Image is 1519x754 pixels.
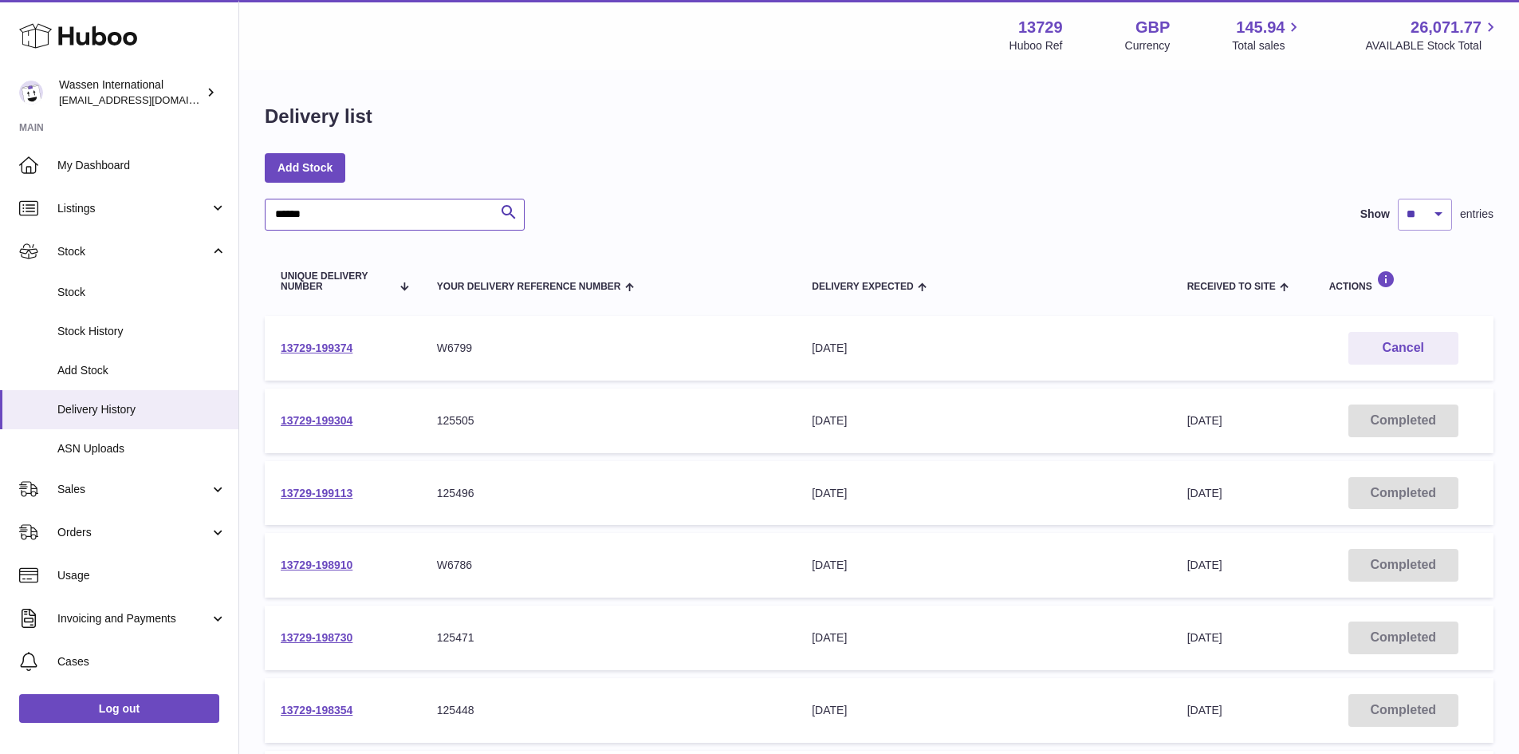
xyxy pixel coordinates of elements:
[437,630,780,645] div: 125471
[265,153,345,182] a: Add Stock
[437,282,621,292] span: Your Delivery Reference Number
[1187,559,1222,571] span: [DATE]
[1187,282,1276,292] span: Received to Site
[57,324,226,339] span: Stock History
[1232,38,1303,53] span: Total sales
[1187,487,1222,499] span: [DATE]
[57,441,226,456] span: ASN Uploads
[812,413,1155,428] div: [DATE]
[281,271,391,292] span: Unique Delivery Number
[19,81,43,105] img: internalAdmin-13729@internal.huboo.com
[59,77,203,108] div: Wassen International
[57,654,226,669] span: Cases
[437,413,780,428] div: 125505
[1348,332,1458,365] button: Cancel
[1018,17,1063,38] strong: 13729
[1187,631,1222,644] span: [DATE]
[281,487,352,499] a: 13729-199113
[281,559,352,571] a: 13729-198910
[57,402,226,417] span: Delivery History
[57,611,210,626] span: Invoicing and Payments
[1411,17,1482,38] span: 26,071.77
[812,703,1155,718] div: [DATE]
[1187,704,1222,716] span: [DATE]
[437,558,780,573] div: W6786
[1187,414,1222,427] span: [DATE]
[437,341,780,356] div: W6799
[1460,207,1493,222] span: entries
[57,201,210,216] span: Listings
[437,703,780,718] div: 125448
[812,558,1155,573] div: [DATE]
[281,631,352,644] a: 13729-198730
[437,486,780,501] div: 125496
[57,244,210,259] span: Stock
[1009,38,1063,53] div: Huboo Ref
[1236,17,1285,38] span: 145.94
[1232,17,1303,53] a: 145.94 Total sales
[812,282,913,292] span: Delivery Expected
[812,486,1155,501] div: [DATE]
[1135,17,1170,38] strong: GBP
[57,285,226,300] span: Stock
[1329,270,1478,292] div: Actions
[281,414,352,427] a: 13729-199304
[1125,38,1171,53] div: Currency
[1365,38,1500,53] span: AVAILABLE Stock Total
[281,704,352,716] a: 13729-198354
[1360,207,1390,222] label: Show
[812,630,1155,645] div: [DATE]
[57,482,210,497] span: Sales
[265,104,372,129] h1: Delivery list
[57,363,226,378] span: Add Stock
[57,568,226,583] span: Usage
[57,158,226,173] span: My Dashboard
[812,341,1155,356] div: [DATE]
[19,694,219,723] a: Log out
[59,93,234,106] span: [EMAIL_ADDRESS][DOMAIN_NAME]
[1365,17,1500,53] a: 26,071.77 AVAILABLE Stock Total
[57,525,210,540] span: Orders
[281,341,352,354] a: 13729-199374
